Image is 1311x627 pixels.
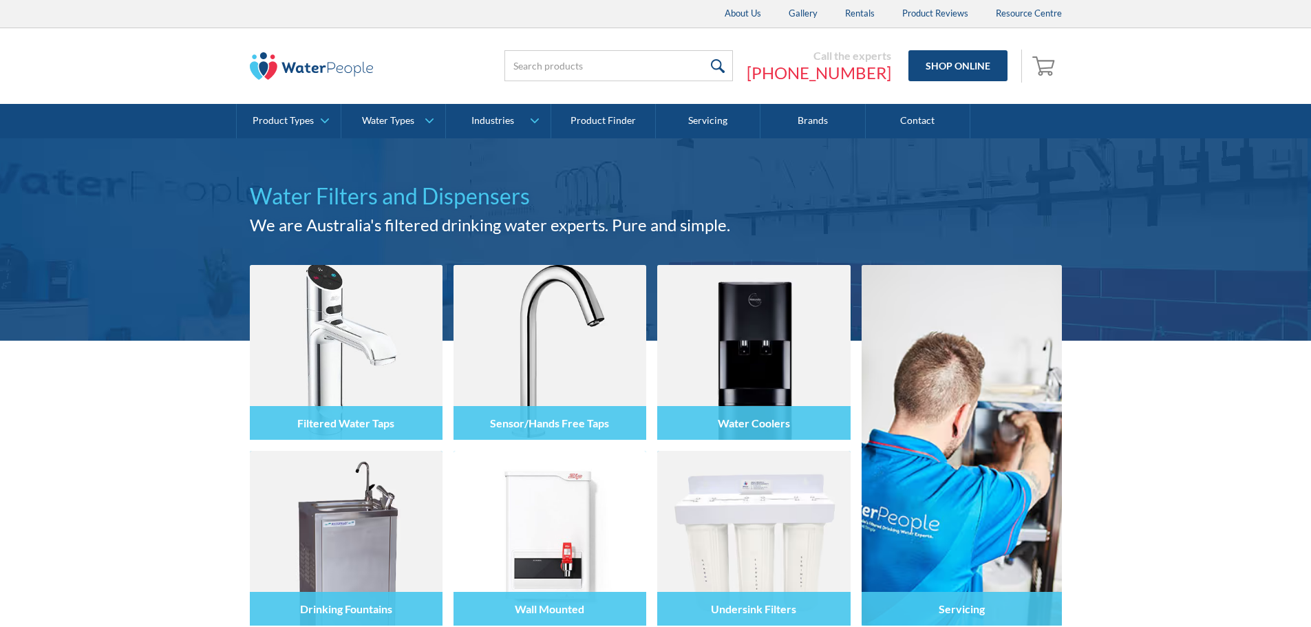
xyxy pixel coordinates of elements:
[446,104,550,138] a: Industries
[656,104,760,138] a: Servicing
[657,451,850,626] img: Undersink Filters
[862,265,1062,626] a: Servicing
[297,416,394,429] h4: Filtered Water Taps
[253,115,314,127] div: Product Types
[515,602,584,615] h4: Wall Mounted
[1029,50,1062,83] a: Open empty cart
[341,104,445,138] a: Water Types
[657,265,850,440] img: Water Coolers
[504,50,733,81] input: Search products
[747,49,891,63] div: Call the experts
[718,416,790,429] h4: Water Coolers
[908,50,1008,81] a: Shop Online
[362,115,414,127] div: Water Types
[237,104,341,138] a: Product Types
[490,416,609,429] h4: Sensor/Hands Free Taps
[747,63,891,83] a: [PHONE_NUMBER]
[1032,54,1058,76] img: shopping cart
[866,104,970,138] a: Contact
[454,265,646,440] img: Sensor/Hands Free Taps
[300,602,392,615] h4: Drinking Fountains
[939,602,985,615] h4: Servicing
[711,602,796,615] h4: Undersink Filters
[760,104,865,138] a: Brands
[250,52,374,80] img: The Water People
[250,265,443,440] img: Filtered Water Taps
[471,115,514,127] div: Industries
[454,451,646,626] img: Wall Mounted
[250,451,443,626] img: Drinking Fountains
[551,104,656,138] a: Product Finder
